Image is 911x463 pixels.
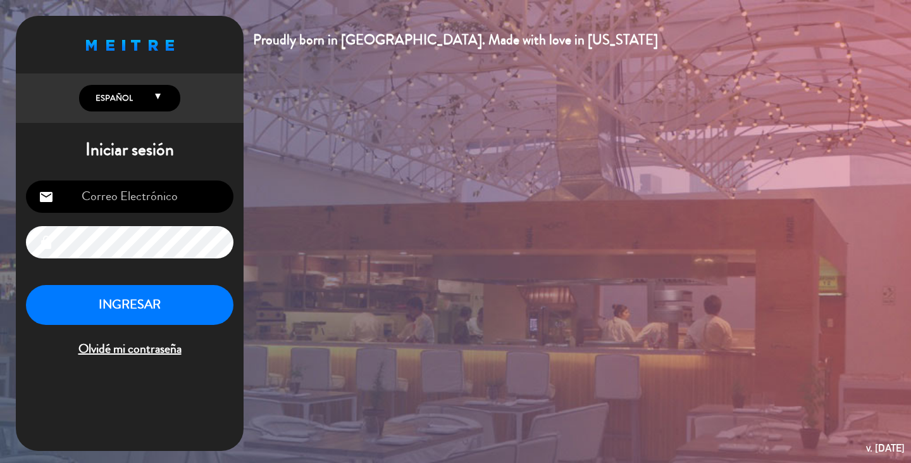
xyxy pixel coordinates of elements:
[26,339,233,360] span: Olvidé mi contraseña
[26,285,233,325] button: INGRESAR
[26,181,233,213] input: Correo Electrónico
[39,189,54,205] i: email
[39,235,54,250] i: lock
[16,139,244,161] h1: Iniciar sesión
[92,92,133,105] span: Español
[866,440,905,457] div: v. [DATE]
